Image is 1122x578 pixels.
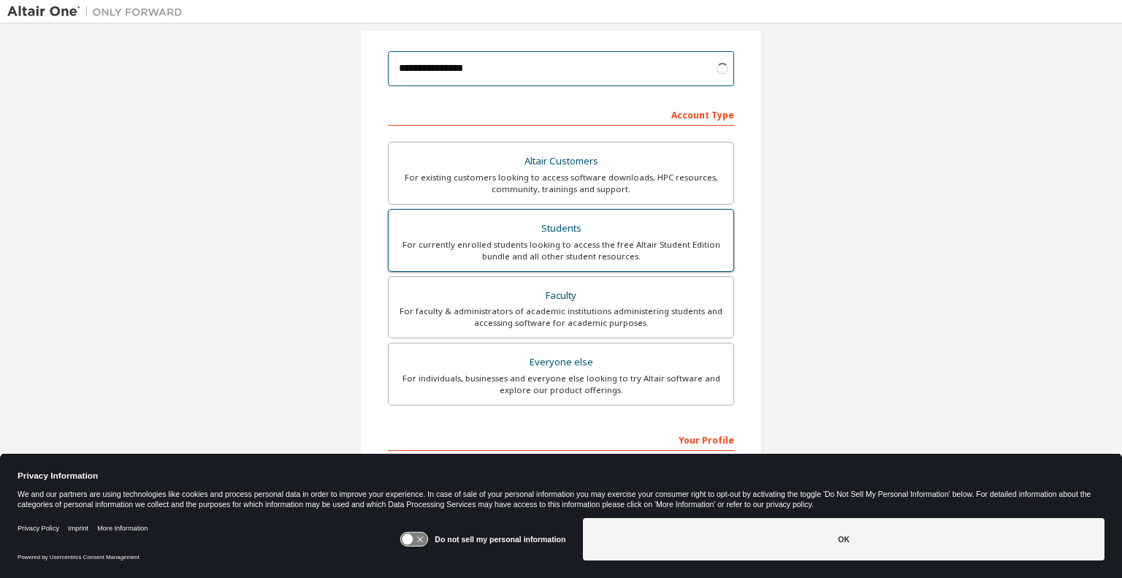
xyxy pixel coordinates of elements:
div: Altair Customers [397,151,725,172]
img: Altair One [7,4,190,19]
div: For existing customers looking to access software downloads, HPC resources, community, trainings ... [397,172,725,195]
div: Everyone else [397,352,725,373]
div: Faculty [397,286,725,306]
div: For faculty & administrators of academic institutions administering students and accessing softwa... [397,305,725,329]
div: For individuals, businesses and everyone else looking to try Altair software and explore our prod... [397,373,725,396]
div: For currently enrolled students looking to access the free Altair Student Edition bundle and all ... [397,239,725,262]
div: Your Profile [388,427,734,451]
div: Account Type [388,102,734,126]
div: Students [397,218,725,239]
